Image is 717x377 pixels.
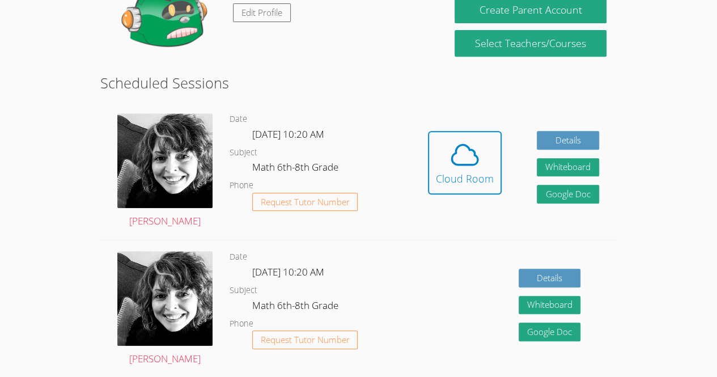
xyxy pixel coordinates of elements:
[252,298,341,317] dd: Math 6th-8th Grade
[455,30,606,57] a: Select Teachers/Courses
[233,3,291,22] a: Edit Profile
[230,112,247,126] dt: Date
[519,269,581,287] a: Details
[117,251,213,346] img: avatar.png
[436,171,494,187] div: Cloud Room
[537,131,599,150] a: Details
[230,146,257,160] dt: Subject
[252,193,358,211] button: Request Tutor Number
[252,331,358,349] button: Request Tutor Number
[252,159,341,179] dd: Math 6th-8th Grade
[428,131,502,194] button: Cloud Room
[100,72,617,94] h2: Scheduled Sessions
[230,283,257,298] dt: Subject
[117,113,213,229] a: [PERSON_NAME]
[537,158,599,177] button: Whiteboard
[117,251,213,367] a: [PERSON_NAME]
[230,179,253,193] dt: Phone
[519,323,581,341] a: Google Doc
[261,198,350,206] span: Request Tutor Number
[537,185,599,204] a: Google Doc
[117,113,213,208] img: avatar.png
[230,250,247,264] dt: Date
[252,128,324,141] span: [DATE] 10:20 AM
[230,317,253,331] dt: Phone
[252,265,324,278] span: [DATE] 10:20 AM
[261,336,350,344] span: Request Tutor Number
[519,296,581,315] button: Whiteboard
